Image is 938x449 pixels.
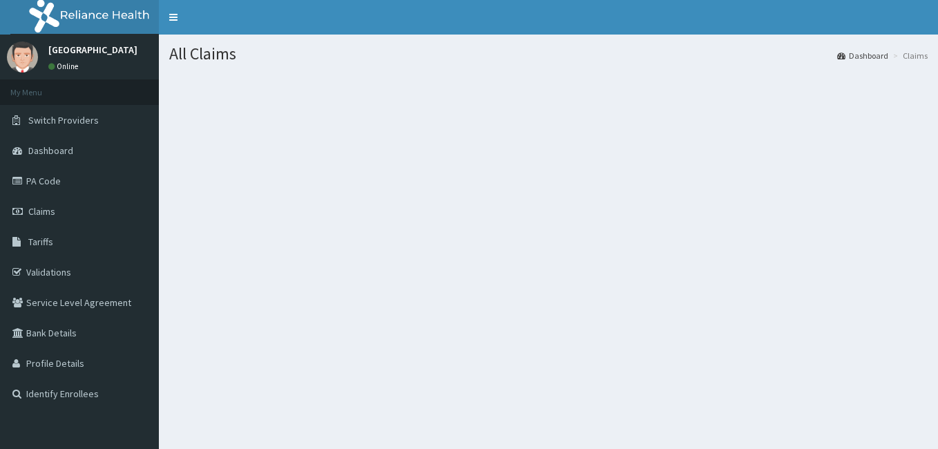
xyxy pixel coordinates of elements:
[7,41,38,73] img: User Image
[28,205,55,218] span: Claims
[48,61,82,71] a: Online
[28,114,99,126] span: Switch Providers
[169,45,928,63] h1: All Claims
[28,236,53,248] span: Tariffs
[28,144,73,157] span: Dashboard
[890,50,928,61] li: Claims
[48,45,137,55] p: [GEOGRAPHIC_DATA]
[837,50,888,61] a: Dashboard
